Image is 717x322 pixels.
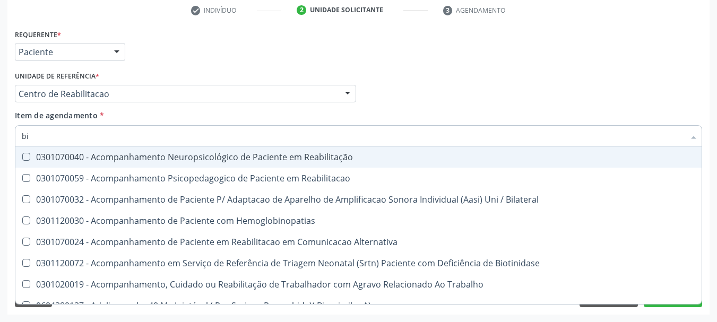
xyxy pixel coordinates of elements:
[19,89,334,99] span: Centro de Reabilitacao
[310,5,383,15] div: Unidade solicitante
[15,110,98,120] span: Item de agendamento
[297,5,306,15] div: 2
[15,27,61,43] label: Requerente
[15,68,99,85] label: Unidade de referência
[22,125,685,146] input: Buscar por procedimentos
[19,47,103,57] span: Paciente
